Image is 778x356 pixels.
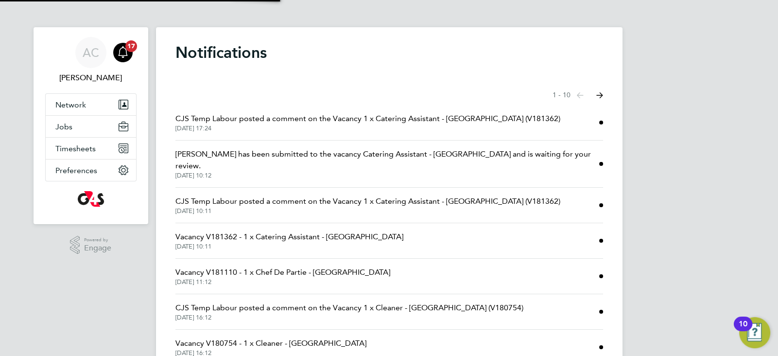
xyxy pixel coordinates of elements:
div: 10 [739,324,747,337]
span: Alice Collier [45,72,137,84]
span: [DATE] 10:11 [175,207,560,215]
button: Timesheets [46,138,136,159]
span: Network [55,100,86,109]
span: CJS Temp Labour posted a comment on the Vacancy 1 x Catering Assistant - [GEOGRAPHIC_DATA] (V181362) [175,196,560,207]
a: Vacancy V181110 - 1 x Chef De Partie - [GEOGRAPHIC_DATA][DATE] 11:12 [175,267,390,286]
span: Vacancy V180754 - 1 x Cleaner - [GEOGRAPHIC_DATA] [175,338,366,349]
span: AC [83,46,99,59]
a: Vacancy V181362 - 1 x Catering Assistant - [GEOGRAPHIC_DATA][DATE] 10:11 [175,231,403,250]
span: [DATE] 11:12 [175,278,390,286]
span: 1 - 10 [553,90,571,100]
span: [DATE] 10:12 [175,172,599,179]
img: g4s-logo-retina.png [78,191,104,207]
a: CJS Temp Labour posted a comment on the Vacancy 1 x Catering Assistant - [GEOGRAPHIC_DATA] (V1813... [175,113,560,132]
span: [DATE] 17:24 [175,125,560,132]
button: Preferences [46,160,136,181]
span: Timesheets [55,144,96,153]
span: Powered by [84,236,111,244]
a: AC[PERSON_NAME] [45,37,137,84]
nav: Main navigation [34,27,148,224]
button: Jobs [46,116,136,137]
button: Open Resource Center, 10 new notifications [739,317,770,348]
button: Network [46,94,136,115]
a: 17 [113,37,133,68]
span: CJS Temp Labour posted a comment on the Vacancy 1 x Catering Assistant - [GEOGRAPHIC_DATA] (V181362) [175,113,560,125]
h1: Notifications [175,43,603,62]
span: [PERSON_NAME] has been submitted to the vacancy Catering Assistant - [GEOGRAPHIC_DATA] and is wai... [175,148,599,172]
span: [DATE] 16:12 [175,314,523,321]
span: [DATE] 10:11 [175,243,403,250]
a: CJS Temp Labour posted a comment on the Vacancy 1 x Cleaner - [GEOGRAPHIC_DATA] (V180754)[DATE] 1... [175,302,523,321]
span: Engage [84,244,111,252]
span: CJS Temp Labour posted a comment on the Vacancy 1 x Cleaner - [GEOGRAPHIC_DATA] (V180754) [175,302,523,314]
a: [PERSON_NAME] has been submitted to the vacancy Catering Assistant - [GEOGRAPHIC_DATA] and is wai... [175,148,599,179]
span: Vacancy V181362 - 1 x Catering Assistant - [GEOGRAPHIC_DATA] [175,231,403,243]
nav: Select page of notifications list [553,86,603,105]
span: 17 [125,40,137,52]
span: Preferences [55,166,97,175]
a: Go to home page [45,191,137,207]
span: Vacancy V181110 - 1 x Chef De Partie - [GEOGRAPHIC_DATA] [175,267,390,278]
a: CJS Temp Labour posted a comment on the Vacancy 1 x Catering Assistant - [GEOGRAPHIC_DATA] (V1813... [175,196,560,215]
a: Powered byEngage [70,236,111,254]
span: Jobs [55,122,72,131]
